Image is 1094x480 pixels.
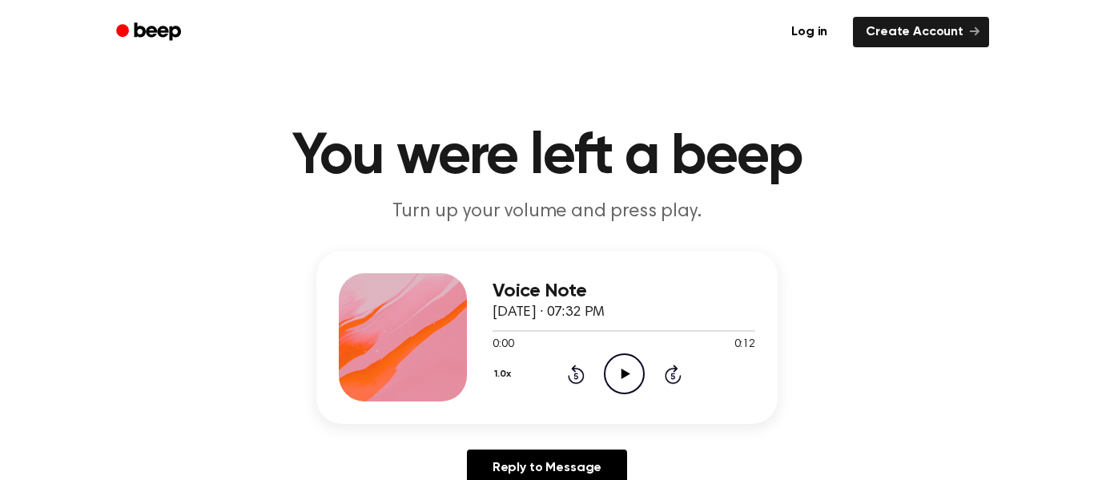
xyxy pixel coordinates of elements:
a: Beep [105,17,195,48]
span: 0:00 [493,337,513,353]
span: 0:12 [734,337,755,353]
button: 1.0x [493,361,517,388]
span: [DATE] · 07:32 PM [493,305,605,320]
h3: Voice Note [493,280,755,302]
p: Turn up your volume and press play. [239,199,855,225]
a: Create Account [853,17,989,47]
h1: You were left a beep [137,128,957,186]
a: Log in [775,14,843,50]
